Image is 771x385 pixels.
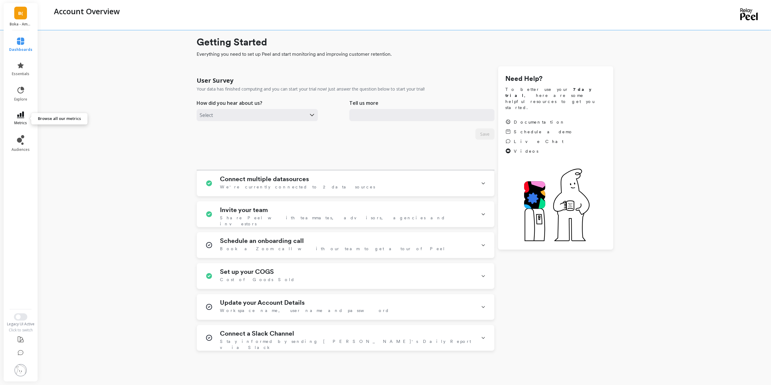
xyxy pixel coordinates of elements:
[197,35,613,49] h1: Getting Started
[514,129,573,135] span: Schedule a demo
[197,51,613,58] span: Everything you need to set up Peel and start monitoring and improving customer retention.
[18,10,23,17] span: B(
[514,148,538,154] span: Videos
[54,6,120,16] p: Account Overview
[10,22,32,27] p: Boka - Amazon (Essor)
[197,99,262,107] p: How did you hear about us?
[14,97,27,102] span: explore
[9,47,32,52] span: dashboards
[505,74,606,84] h1: Need Help?
[220,175,309,183] h1: Connect multiple datasources
[12,71,29,76] span: essentials
[12,147,30,152] span: audiences
[14,121,27,125] span: metrics
[220,268,274,275] h1: Set up your COGS
[3,322,38,327] div: Legacy UI Active
[14,313,27,320] button: Switch to New UI
[505,87,597,98] strong: 7 day trial
[220,206,268,214] h1: Invite your team
[220,237,304,244] h1: Schedule an onboarding call
[3,328,38,333] div: Click to switch
[220,330,294,337] h1: Connect a Slack Channel
[220,307,389,314] span: Workspace name, user name and password
[220,338,474,350] span: Stay informed by sending [PERSON_NAME]'s Daily Report via Slack
[349,99,378,107] p: Tell us more
[514,119,565,125] span: Documentation
[505,148,573,154] a: Videos
[514,138,563,144] span: Live Chat
[15,364,27,376] img: profile picture
[220,215,474,227] span: Share Peel with teammates, advisors, agencies and investors
[220,277,295,283] span: Cost of Goods Sold
[197,86,425,92] p: Your data has finished computing and you can start your trial now! Just answer the question below...
[220,184,375,190] span: We're currently connected to 2 data sources
[197,76,233,85] h1: User Survey
[220,246,445,252] span: Book a Zoom call with our team to get a tour of Peel
[220,299,305,306] h1: Update your Account Details
[505,129,573,135] a: Schedule a demo
[505,119,573,125] a: Documentation
[505,86,606,111] span: To better use your , here are some helpful resources to get you started.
